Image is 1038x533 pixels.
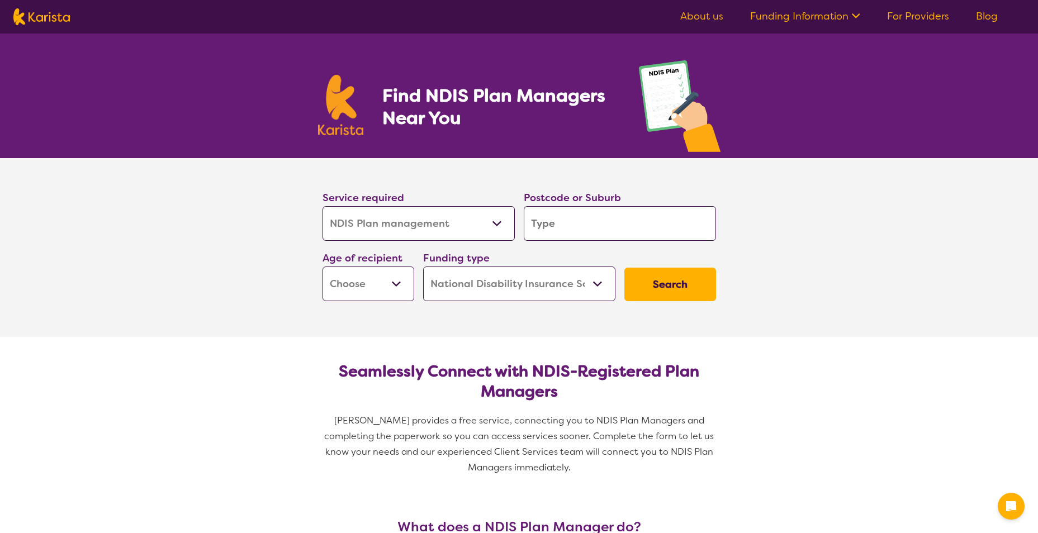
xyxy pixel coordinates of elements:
input: Type [524,206,716,241]
label: Funding type [423,251,490,265]
a: Blog [976,9,998,23]
a: Funding Information [750,9,860,23]
button: Search [624,268,716,301]
label: Age of recipient [323,251,402,265]
img: Karista logo [318,75,364,135]
h1: Find NDIS Plan Managers Near You [382,84,616,129]
img: plan-management [639,60,721,158]
label: Postcode or Suburb [524,191,621,204]
a: For Providers [887,9,949,23]
span: [PERSON_NAME] provides a free service, connecting you to NDIS Plan Managers and completing the pa... [324,415,716,473]
h2: Seamlessly Connect with NDIS-Registered Plan Managers [331,361,707,402]
img: Karista logo [13,8,70,25]
label: Service required [323,191,404,204]
a: About us [680,9,723,23]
